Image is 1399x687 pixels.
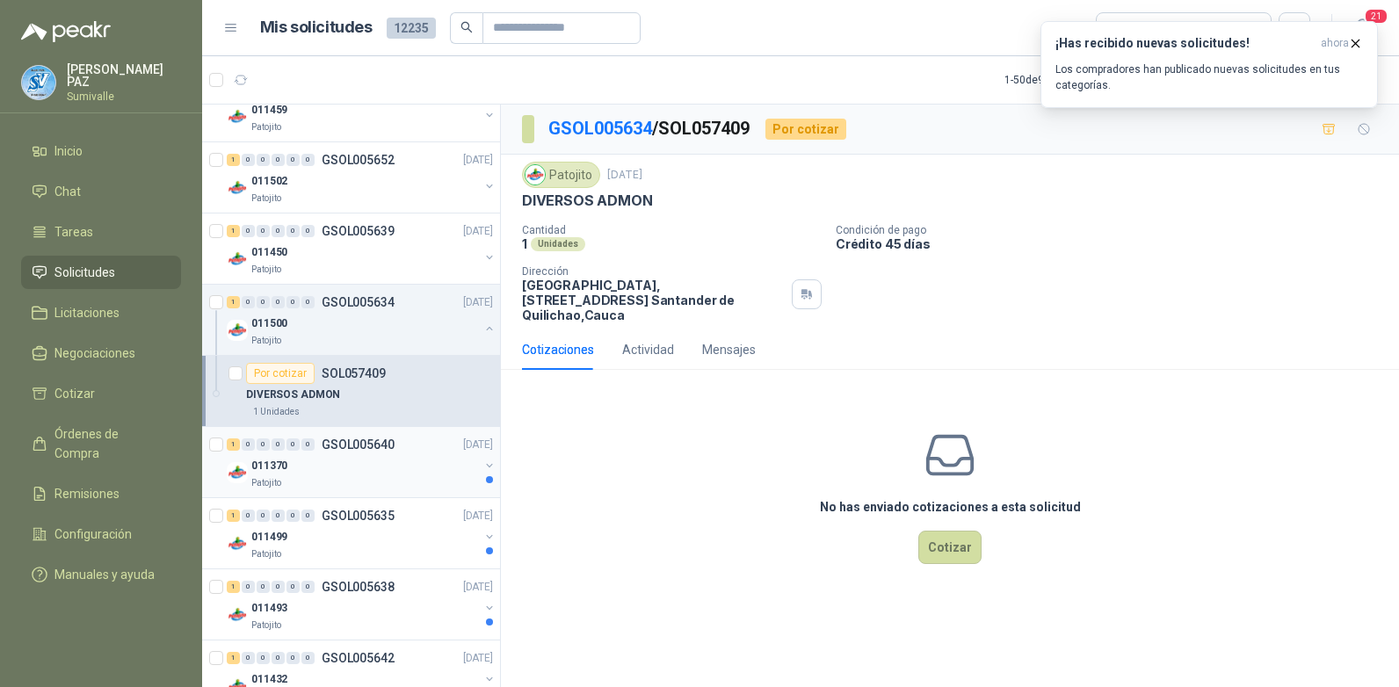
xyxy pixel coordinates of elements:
[242,652,255,664] div: 0
[522,278,785,322] p: [GEOGRAPHIC_DATA], [STREET_ADDRESS] Santander de Quilichao , Cauca
[227,296,240,308] div: 1
[242,581,255,593] div: 0
[21,134,181,168] a: Inicio
[54,424,164,463] span: Órdenes de Compra
[242,296,255,308] div: 0
[227,154,240,166] div: 1
[21,215,181,249] a: Tareas
[1346,12,1378,44] button: 21
[21,377,181,410] a: Cotizar
[836,224,1392,236] p: Condición de pago
[251,334,281,348] p: Patojito
[526,165,545,184] img: Company Logo
[251,120,281,134] p: Patojito
[322,367,386,380] p: SOL057409
[765,119,846,140] div: Por cotizar
[22,66,55,99] img: Company Logo
[251,600,287,617] p: 011493
[286,296,300,308] div: 0
[227,320,248,341] img: Company Logo
[272,510,285,522] div: 0
[227,505,497,561] a: 1 0 0 0 0 0 GSOL005635[DATE] Company Logo011499Patojito
[272,438,285,451] div: 0
[242,225,255,237] div: 0
[67,91,181,102] p: Sumivalle
[21,296,181,329] a: Licitaciones
[522,265,785,278] p: Dirección
[251,173,287,190] p: 011502
[251,263,281,277] p: Patojito
[21,21,111,42] img: Logo peakr
[322,510,395,522] p: GSOL005635
[322,652,395,664] p: GSOL005642
[1004,66,1119,94] div: 1 - 50 de 9658
[387,18,436,39] span: 12235
[257,510,270,522] div: 0
[227,434,497,490] a: 1 0 0 0 0 0 GSOL005640[DATE] Company Logo011370Patojito
[227,652,240,664] div: 1
[260,15,373,40] h1: Mis solicitudes
[227,292,497,348] a: 1 0 0 0 0 0 GSOL005634[DATE] Company Logo011500Patojito
[21,175,181,208] a: Chat
[54,141,83,161] span: Inicio
[463,223,493,240] p: [DATE]
[246,387,340,403] p: DIVERSOS ADMON
[522,236,527,251] p: 1
[227,225,240,237] div: 1
[301,510,315,522] div: 0
[301,581,315,593] div: 0
[836,236,1392,251] p: Crédito 45 días
[463,437,493,453] p: [DATE]
[242,438,255,451] div: 0
[522,224,822,236] p: Cantidad
[322,581,395,593] p: GSOL005638
[67,63,181,88] p: [PERSON_NAME] PAZ
[548,115,751,142] p: / SOL057409
[918,531,982,564] button: Cotizar
[463,579,493,596] p: [DATE]
[54,565,155,584] span: Manuales y ayuda
[227,106,248,127] img: Company Logo
[1055,61,1363,93] p: Los compradores han publicado nuevas solicitudes en tus categorías.
[251,618,281,633] p: Patojito
[54,524,132,544] span: Configuración
[607,167,642,184] p: [DATE]
[21,256,181,289] a: Solicitudes
[531,237,585,251] div: Unidades
[21,417,181,470] a: Órdenes de Compra
[286,581,300,593] div: 0
[301,652,315,664] div: 0
[54,263,115,282] span: Solicitudes
[227,581,240,593] div: 1
[322,438,395,451] p: GSOL005640
[622,340,674,359] div: Actividad
[54,484,120,503] span: Remisiones
[251,476,281,490] p: Patojito
[272,225,285,237] div: 0
[54,343,135,363] span: Negociaciones
[286,225,300,237] div: 0
[227,604,248,626] img: Company Logo
[286,510,300,522] div: 0
[322,154,395,166] p: GSOL005652
[460,21,473,33] span: search
[286,438,300,451] div: 0
[21,558,181,591] a: Manuales y ayuda
[227,533,248,554] img: Company Logo
[272,296,285,308] div: 0
[522,162,600,188] div: Patojito
[1321,36,1349,51] span: ahora
[242,154,255,166] div: 0
[463,650,493,667] p: [DATE]
[227,462,248,483] img: Company Logo
[548,118,652,139] a: GSOL005634
[463,294,493,311] p: [DATE]
[242,510,255,522] div: 0
[272,581,285,593] div: 0
[286,154,300,166] div: 0
[257,652,270,664] div: 0
[251,244,287,261] p: 011450
[322,296,395,308] p: GSOL005634
[301,438,315,451] div: 0
[1107,18,1144,38] div: Todas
